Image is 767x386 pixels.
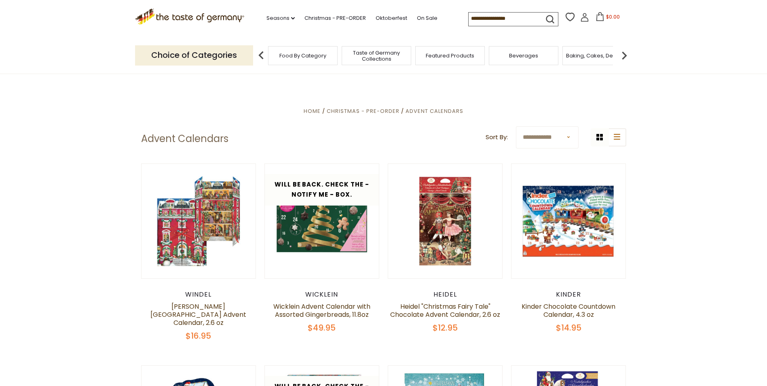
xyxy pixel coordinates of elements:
[388,164,503,278] img: Heidel Christmas Fairy Tale Chocolate Advent Calendar
[266,14,295,23] a: Seasons
[308,322,336,333] span: $49.95
[433,322,458,333] span: $12.95
[556,322,581,333] span: $14.95
[344,50,409,62] a: Taste of Germany Collections
[486,132,508,142] label: Sort By:
[376,14,407,23] a: Oktoberfest
[150,302,246,327] a: [PERSON_NAME][GEOGRAPHIC_DATA] Advent Calendar, 2.6 oz
[135,45,253,65] p: Choice of Categories
[511,164,626,278] img: Kinder Chocolate Countdown Calendar
[141,133,228,145] h1: Advent Calendars
[304,107,321,115] a: Home
[388,291,503,299] div: Heidel
[417,14,437,23] a: On Sale
[426,53,474,59] a: Featured Products
[304,14,366,23] a: Christmas - PRE-ORDER
[616,47,632,64] img: next arrow
[406,107,463,115] a: Advent Calendars
[390,302,500,319] a: Heidel "Christmas Fairy Tale" Chocolate Advent Calendar, 2.6 oz
[253,47,269,64] img: previous arrow
[273,302,370,319] a: Wicklein Advent Calendar with Assorted Gingerbreads, 11.8oz
[509,53,538,59] a: Beverages
[327,107,399,115] a: Christmas - PRE-ORDER
[265,164,379,278] img: Wicklein Advent Calendar Assorted Gingerbread
[141,291,256,299] div: Windel
[591,12,625,24] button: $0.00
[511,291,626,299] div: Kinder
[566,53,629,59] a: Baking, Cakes, Desserts
[279,53,326,59] a: Food By Category
[606,13,620,20] span: $0.00
[186,330,211,341] span: $16.95
[264,291,380,299] div: Wicklein
[142,164,256,278] img: Windel Manor House Advent Calendar
[522,302,615,319] a: Kinder Chocolate Countdown Calendar, 4.3 oz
